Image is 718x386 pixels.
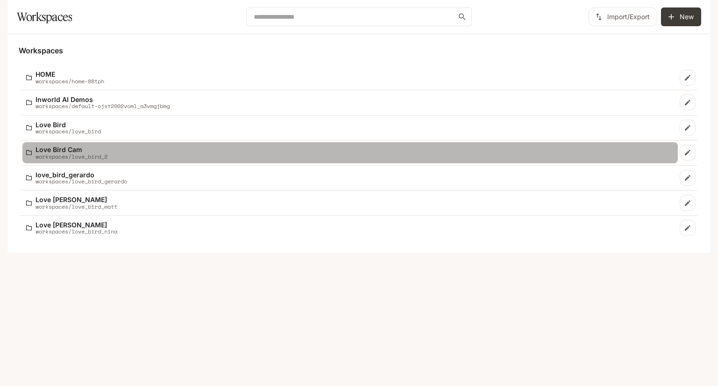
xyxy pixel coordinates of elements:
[661,7,701,26] button: Create workspace
[22,67,678,88] a: HOMEworkspaces/home-88tph
[36,78,104,84] p: workspaces/home-88tph
[36,221,117,228] p: Love [PERSON_NAME]
[22,168,678,189] a: love_bird_gerardoworkspaces/love_bird_gerardo
[680,70,696,86] a: Edit workspace
[36,196,117,203] p: Love [PERSON_NAME]
[680,145,696,160] a: Edit workspace
[22,192,678,213] a: Love [PERSON_NAME]workspaces/love_bird_matt
[680,95,696,110] a: Edit workspace
[36,178,127,184] p: workspaces/love_bird_gerardo
[680,220,696,236] a: Edit workspace
[22,117,678,138] a: Love Birdworkspaces/love_bird
[36,171,127,178] p: love_bird_gerardo
[680,120,696,136] a: Edit workspace
[36,103,170,109] p: workspaces/default-ojst2002voml_a3vmgjbmg
[36,204,117,210] p: workspaces/love_bird_matt
[17,7,72,26] h1: Workspaces
[36,128,101,134] p: workspaces/love_bird
[36,96,170,103] p: Inworld AI Demos
[19,45,699,56] h5: Workspaces
[36,228,117,234] p: workspaces/love_bird_nina
[22,92,678,113] a: Inworld AI Demosworkspaces/default-ojst2002voml_a3vmgjbmg
[36,121,101,128] p: Love Bird
[680,195,696,211] a: Edit workspace
[22,142,678,163] a: Love Bird Camworkspaces/love_bird_2
[680,170,696,186] a: Edit workspace
[36,71,104,78] p: HOME
[36,153,108,160] p: workspaces/love_bird_2
[36,146,108,153] p: Love Bird Cam
[589,7,657,26] button: Import/Export
[22,218,678,239] a: Love [PERSON_NAME]workspaces/love_bird_nina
